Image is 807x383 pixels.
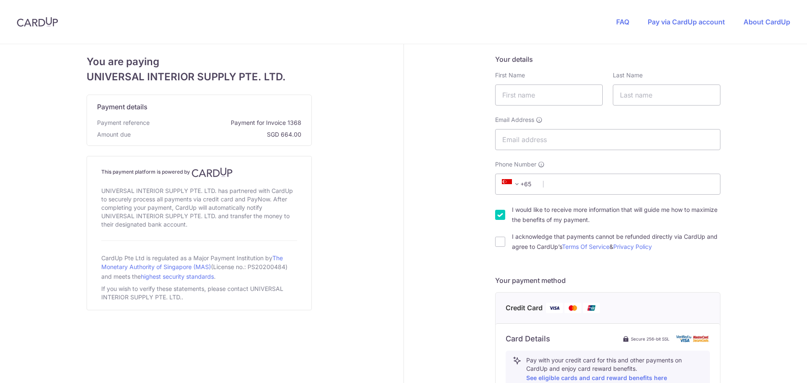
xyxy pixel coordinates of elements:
img: Mastercard [564,303,581,313]
img: CardUp [192,167,233,177]
label: I would like to receive more information that will guide me how to maximize the benefits of my pa... [512,205,720,225]
div: CardUp Pte Ltd is regulated as a Major Payment Institution by (License no.: PS20200484) and meets... [101,251,297,283]
img: Union Pay [583,303,600,313]
img: Visa [546,303,563,313]
span: Credit Card [506,303,543,313]
span: Email Address [495,116,534,124]
h6: Card Details [506,334,550,344]
p: Pay with your credit card for this and other payments on CardUp and enjoy card reward benefits. [526,356,703,383]
span: +65 [499,179,537,189]
h4: This payment platform is powered by [101,167,297,177]
label: First Name [495,71,525,79]
span: SGD 664.00 [134,130,301,139]
a: See eligible cards and card reward benefits here [526,374,667,381]
span: Secure 256-bit SSL [631,335,670,342]
label: Last Name [613,71,643,79]
img: card secure [676,335,710,342]
span: Payment for Invoice 1368 [153,119,301,127]
label: I acknowledge that payments cannot be refunded directly via CardUp and agree to CardUp’s & [512,232,720,252]
span: Phone Number [495,160,536,169]
a: highest security standards [141,273,214,280]
span: You are paying [87,54,312,69]
a: Terms Of Service [562,243,609,250]
span: Amount due [97,130,131,139]
div: If you wish to verify these statements, please contact UNIVERSAL INTERIOR SUPPLY PTE. LTD.. [101,283,297,303]
input: Email address [495,129,720,150]
h5: Your payment method [495,275,720,285]
a: About CardUp [744,18,790,26]
img: CardUp [17,17,58,27]
input: Last name [613,85,720,106]
span: Payment reference [97,119,150,127]
span: Payment details [97,102,148,112]
a: FAQ [616,18,629,26]
a: Privacy Policy [613,243,652,250]
input: First name [495,85,603,106]
a: Pay via CardUp account [648,18,725,26]
span: UNIVERSAL INTERIOR SUPPLY PTE. LTD. [87,69,312,85]
span: +65 [502,179,522,189]
div: UNIVERSAL INTERIOR SUPPLY PTE. LTD. has partnered with CardUp to securely process all payments vi... [101,185,297,230]
h5: Your details [495,54,720,64]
